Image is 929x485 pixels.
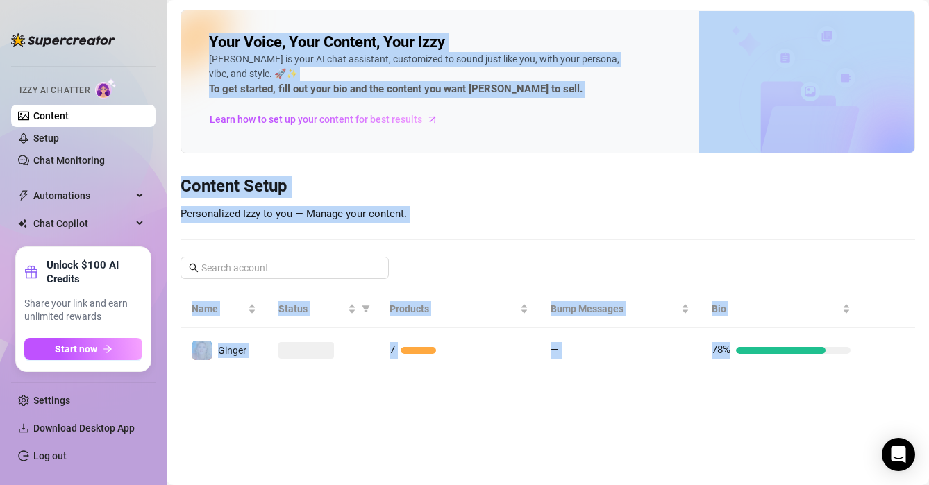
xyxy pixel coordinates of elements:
[699,11,914,153] img: ai-chatter-content-library-cLFOSyPT.png
[47,258,142,286] strong: Unlock $100 AI Credits
[33,423,135,434] span: Download Desktop App
[701,290,862,328] th: Bio
[209,108,449,130] a: Learn how to set up your content for best results
[278,301,345,316] span: Status
[181,290,267,328] th: Name
[882,438,915,471] div: Open Intercom Messenger
[33,110,69,121] a: Content
[33,133,59,144] a: Setup
[426,112,440,126] span: arrow-right
[33,212,132,235] span: Chat Copilot
[209,83,583,95] strong: To get started, fill out your bio and the content you want [PERSON_NAME] to sell.
[95,78,117,99] img: AI Chatter
[192,341,212,360] img: Ginger
[33,450,67,461] a: Log out
[181,207,407,220] span: Personalized Izzy to you — Manage your content.
[11,33,115,47] img: logo-BBDzfeDw.svg
[209,33,445,52] h2: Your Voice, Your Content, Your Izzy
[201,260,369,275] input: Search account
[551,343,559,356] span: —
[712,343,730,356] span: 78%
[18,190,29,201] span: thunderbolt
[359,298,373,319] span: filter
[33,155,105,166] a: Chat Monitoring
[181,176,915,198] h3: Content Setup
[267,290,378,328] th: Status
[209,52,626,98] div: [PERSON_NAME] is your AI chat assistant, customized to sound just like you, with your persona, vi...
[192,301,245,316] span: Name
[210,112,422,127] span: Learn how to set up your content for best results
[18,423,29,434] span: download
[362,305,370,313] span: filter
[19,84,90,97] span: Izzy AI Chatter
[103,344,112,354] span: arrow-right
[189,263,199,273] span: search
[218,345,246,356] span: Ginger
[390,343,395,356] span: 7
[378,290,539,328] th: Products
[55,343,97,355] span: Start now
[24,297,142,324] span: Share your link and earn unlimited rewards
[539,290,701,328] th: Bump Messages
[551,301,678,316] span: Bump Messages
[712,301,839,316] span: Bio
[24,265,38,279] span: gift
[18,219,27,228] img: Chat Copilot
[33,395,70,406] a: Settings
[24,338,142,360] button: Start nowarrow-right
[33,185,132,207] span: Automations
[390,301,517,316] span: Products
